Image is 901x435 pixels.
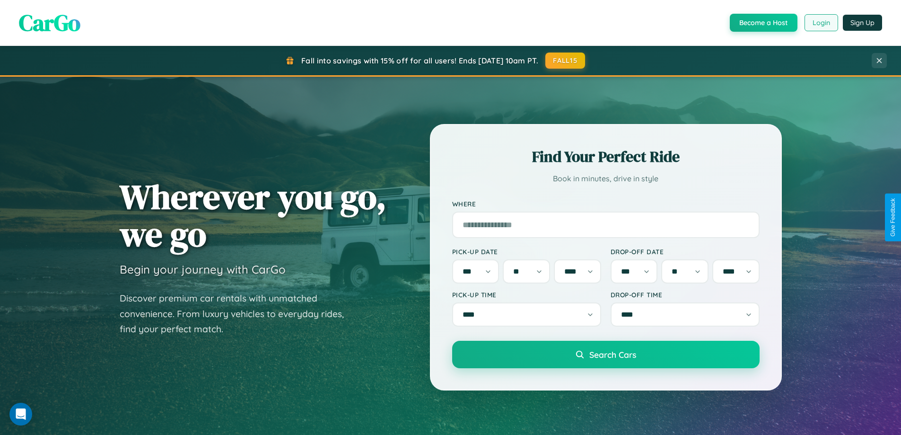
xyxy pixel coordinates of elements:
button: Search Cars [452,341,760,368]
div: Open Intercom Messenger [9,403,32,426]
button: FALL15 [545,53,585,69]
h3: Begin your journey with CarGo [120,262,286,276]
h1: Wherever you go, we go [120,178,386,253]
p: Book in minutes, drive in style [452,172,760,186]
button: Login [805,14,838,31]
div: Give Feedback [890,198,896,237]
button: Sign Up [843,15,882,31]
h2: Find Your Perfect Ride [452,146,760,167]
label: Drop-off Time [611,291,760,299]
label: Pick-up Date [452,248,601,256]
p: Discover premium car rentals with unmatched convenience. From luxury vehicles to everyday rides, ... [120,291,356,337]
span: Fall into savings with 15% off for all users! Ends [DATE] 10am PT. [301,56,538,65]
label: Pick-up Time [452,291,601,299]
button: Become a Host [730,14,797,32]
span: Search Cars [589,349,636,360]
label: Drop-off Date [611,248,760,256]
span: CarGo [19,7,80,38]
label: Where [452,200,760,208]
